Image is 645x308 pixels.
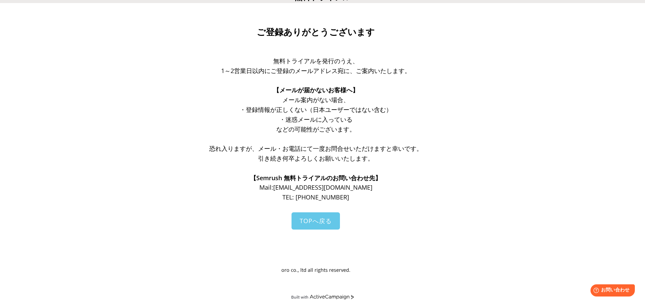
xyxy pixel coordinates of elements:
span: 1～2営業日以内にご登録のメールアドレス宛に、ご案内いたします。 [221,67,411,75]
span: TEL: [PHONE_NUMBER] [282,193,349,201]
span: ご登録ありがとうございます [257,27,375,37]
iframe: Help widget launcher [585,282,638,301]
span: 【メールが届かないお客様へ】 [273,86,359,94]
span: TOPへ戻る [300,217,332,225]
span: ・登録情報が正しくない（日本ユーザーではない含む） [240,105,392,114]
span: などの可能性がございます。 [276,125,356,133]
span: ・迷惑メールに入っている [279,115,352,123]
a: TOPへ戻る [292,212,340,230]
span: 引き続き何卒よろしくお願いいたします。 [258,154,374,162]
span: メール案内がない場合、 [282,96,349,104]
div: Built with [291,294,308,300]
span: oro co., ltd all rights reserved. [281,267,350,273]
span: 無料トライアルを発行のうえ、 [273,57,359,65]
span: 【Semrush 無料トライアルのお問い合わせ先】 [250,174,381,182]
span: 恐れ入りますが、メール・お電話にて一度お問合せいただけますと幸いです。 [209,144,423,152]
span: Mail: [EMAIL_ADDRESS][DOMAIN_NAME] [259,183,372,191]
